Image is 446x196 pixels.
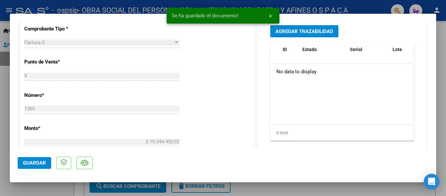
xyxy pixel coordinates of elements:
button: x [264,10,277,22]
span: Se ha guardado el documento! [172,12,238,19]
span: Lote [393,47,402,52]
span: Serial [350,47,362,52]
span: Estado [302,47,317,52]
p: Monto [24,125,92,132]
span: x [269,13,272,19]
p: Comprobante Tipo * [24,25,92,33]
span: ID [283,47,287,52]
button: Guardar [18,157,51,169]
div: TRAZABILIDAD ANMAT [257,20,427,156]
datatable-header-cell: Serial [347,43,390,64]
div: Open Intercom Messenger [424,174,439,189]
datatable-header-cell: Lote [390,43,418,64]
datatable-header-cell: ID [280,43,300,64]
div: No data to display [270,63,412,80]
p: Número [24,92,92,99]
p: Punto de Venta [24,58,92,66]
span: Factura C [24,40,45,45]
button: Agregar Trazabilidad [270,25,338,37]
span: Guardar [23,160,46,166]
span: Agregar Trazabilidad [275,28,333,34]
datatable-header-cell: Estado [300,43,347,64]
div: 0 total [270,125,414,141]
